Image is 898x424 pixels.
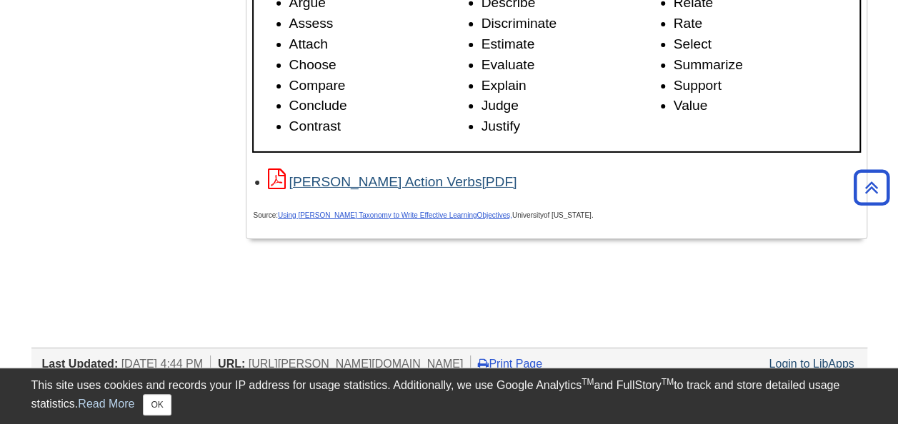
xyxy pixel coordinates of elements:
span: Source: [254,211,477,219]
li: Attach [289,34,468,55]
sup: TM [662,377,674,387]
li: Select [674,34,852,55]
a: Objectives, [477,206,512,221]
li: Conclude [289,96,468,116]
span: Objectives, [477,211,512,219]
li: Assess [289,14,468,34]
li: Compare [289,76,468,96]
li: Choose [289,55,468,76]
a: Back to Top [849,178,894,197]
span: URL: [218,358,245,370]
i: Print Page [478,358,489,369]
li: Justify [482,116,660,137]
a: Read More [78,398,134,410]
a: Using [PERSON_NAME] Taxonomy to Write Effective Learning [278,211,477,219]
li: Contrast [289,116,468,137]
li: Summarize [674,55,852,76]
li: Discriminate [482,14,660,34]
a: Login to LibApps [769,358,854,370]
li: Estimate [482,34,660,55]
a: Print Page [478,358,542,370]
sup: TM [582,377,594,387]
span: [DATE] 4:44 PM [121,358,203,370]
li: Value [674,96,852,116]
li: Judge [482,96,660,116]
span: [URL][PERSON_NAME][DOMAIN_NAME] [249,358,464,370]
span: Last Updated: [42,358,119,370]
li: Evaluate [482,55,660,76]
span: of [US_STATE]. [544,211,594,219]
span: University [512,211,544,219]
li: Explain [482,76,660,96]
a: Link opens in new window [268,174,517,189]
button: Close [143,394,171,415]
li: Support [674,76,852,96]
li: Rate [674,14,852,34]
div: This site uses cookies and records your IP address for usage statistics. Additionally, we use Goo... [31,377,867,415]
